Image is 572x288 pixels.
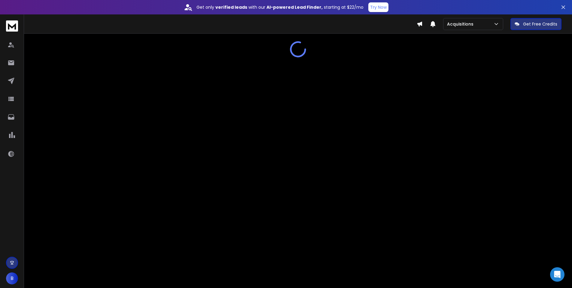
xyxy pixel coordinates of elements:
[510,18,561,30] button: Get Free Credits
[550,267,564,282] div: Open Intercom Messenger
[370,4,387,10] p: Try Now
[6,272,18,284] button: B
[447,21,476,27] p: Acquisitions
[215,4,247,10] strong: verified leads
[266,4,323,10] strong: AI-powered Lead Finder,
[196,4,364,10] p: Get only with our starting at $22/mo
[523,21,557,27] p: Get Free Credits
[6,20,18,32] img: logo
[368,2,388,12] button: Try Now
